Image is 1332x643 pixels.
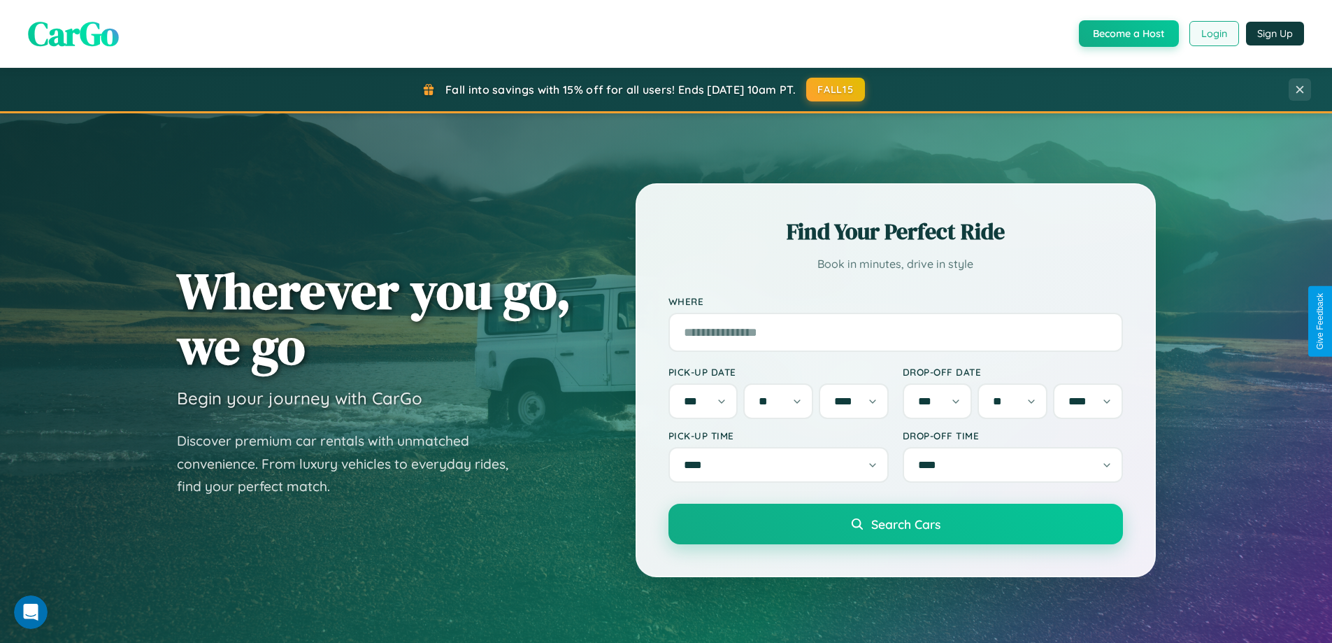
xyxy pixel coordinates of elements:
button: Sign Up [1246,22,1304,45]
h3: Begin your journey with CarGo [177,388,422,409]
span: CarGo [28,10,119,57]
label: Pick-up Time [668,430,889,441]
button: FALL15 [806,78,865,101]
div: Give Feedback [1315,293,1325,350]
h1: Wherever you go, we go [177,263,571,374]
p: Book in minutes, drive in style [668,254,1123,274]
p: Discover premium car rentals with unmatched convenience. From luxury vehicles to everyday rides, ... [177,430,527,498]
label: Drop-off Time [903,430,1123,441]
span: Fall into savings with 15% off for all users! Ends [DATE] 10am PT. [445,83,796,97]
iframe: Intercom live chat [14,595,48,629]
label: Pick-up Date [668,366,889,378]
button: Search Cars [668,504,1123,544]
button: Become a Host [1079,20,1179,47]
span: Search Cars [871,516,940,532]
button: Login [1189,21,1239,46]
label: Where [668,295,1123,307]
label: Drop-off Date [903,366,1123,378]
h2: Find Your Perfect Ride [668,216,1123,247]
